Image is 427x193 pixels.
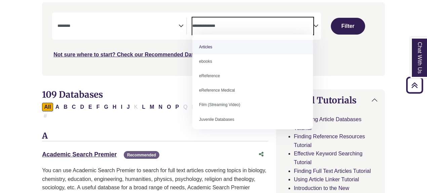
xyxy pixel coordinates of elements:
li: Articles [192,40,313,54]
a: Finding Reference Resources Tutorial [294,134,365,148]
a: Effective Keyword Searching Tutorial [294,151,362,165]
a: Using Article Linker Tutorial [294,177,359,182]
button: Share this database [255,148,268,161]
button: Filter Results O [165,103,173,111]
textarea: Search [192,24,313,29]
div: Alpha-list to filter by first letter of database name [42,104,263,118]
button: Filter Results L [140,103,147,111]
a: Finding Full Text Articles Tutorial [294,168,371,174]
button: All [42,103,53,111]
li: eReference [192,69,313,83]
h3: A [42,131,268,141]
button: Filter Results N [157,103,165,111]
button: Helpful Tutorials [276,90,385,111]
button: Filter Results G [102,103,110,111]
button: Filter Results A [53,103,62,111]
a: Searching Article Databases Tutorial [294,116,361,131]
li: ebooks [192,54,313,69]
li: Juvenile Databases [192,112,313,127]
button: Filter Results R [190,103,198,111]
a: Academic Search Premier [42,151,117,158]
button: Filter Results C [70,103,78,111]
span: Recommended [124,151,159,159]
span: 109 Databases [42,89,103,100]
button: Filter Results J [125,103,132,111]
nav: Search filters [42,2,385,76]
a: Not sure where to start? Check our Recommended Databases. [53,52,213,57]
button: Filter Results M [148,103,156,111]
button: Filter Results P [173,103,181,111]
a: Back to Top [404,81,425,90]
button: Submit for Search Results [331,18,365,35]
li: eReference Medical [192,83,313,98]
button: Filter Results H [111,103,119,111]
button: Filter Results I [119,103,124,111]
button: Filter Results F [94,103,102,111]
button: Filter Results D [78,103,86,111]
button: Filter Results E [86,103,94,111]
textarea: Search [57,24,179,29]
li: Film (Streaming Video) [192,98,313,112]
button: Filter Results B [62,103,70,111]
